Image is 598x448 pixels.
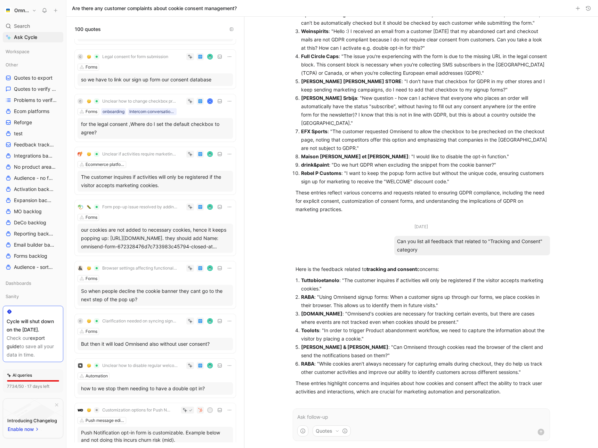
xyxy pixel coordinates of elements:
button: 🐛Form pop-up issue resolved by adding cookies manually [84,203,180,211]
p: : "Using Omnisend signup forms: When a customer signs up through our forms, we place cookies in t... [301,293,547,310]
a: Ecom platforms [3,106,63,117]
button: 🤔Legal consent for form submission [84,53,171,61]
div: Forms [86,108,97,115]
strong: [PERSON_NAME] [PERSON_NAME] STORE [301,78,402,84]
span: test [14,130,23,137]
a: Quotes to verify Ecom platforms [3,84,63,94]
div: Cycle will shut down on the [DATE]. [7,317,59,334]
strong: [DOMAIN_NAME] [301,311,342,317]
span: Dashboards [6,280,31,287]
span: Browser settings affecting functionality [102,265,178,271]
div: [DATE] [414,223,428,230]
span: Feedback tracking [14,141,54,148]
strong: Rebel P Customs [301,170,341,176]
div: G [208,408,212,413]
div: Workspace [3,46,63,57]
img: 🐛 [87,205,91,209]
div: Sanity [3,291,63,304]
div: Other [3,59,63,70]
span: Unclear how to disable regular welcome subscription email [102,363,178,368]
button: 🤔Unclear if activities require marketing cookies acceptance [84,150,180,158]
a: Email builder backlog [3,240,63,250]
span: MO backlog [14,208,42,215]
span: Problems to verify ecom platforms [14,97,57,104]
strong: RABA [301,361,314,367]
div: The customer inquires if activities will only be registered if the visitor accepts marketing cook... [81,173,229,190]
span: Form pop-up issue resolved by adding cookies manually [102,204,178,210]
div: Sanity [3,291,63,302]
div: Forms [86,275,97,282]
button: 🤔Customization options for Push Notification opt-in form [84,406,175,414]
strong: tracking and consent [366,266,417,272]
img: logo [78,265,83,271]
span: Legal consent for form submission [102,54,168,59]
span: Forms backlog [14,253,47,259]
strong: Toolots [301,327,319,333]
span: Sanity [6,293,19,300]
span: Email builder backlog [14,241,55,248]
span: Expansion backlog [14,197,54,204]
img: logo [78,363,83,368]
img: avatar [208,152,212,157]
p: : "I don't have that checkbox for GDPR in my other stores and I keep sending marketing campaigns,... [301,77,547,94]
p: : "In order to trigger Product abandonment workflow, we need to capture the information about the... [301,326,547,343]
span: Workspace [6,48,30,55]
p: : "The customer requested Omnisend to allow the checkbox to be prechecked on the checkout page, n... [301,127,547,152]
div: Intercom conversation list between 25_04_28-05_01 paying brands 250502 - Conversation [DATE] 10:53 [129,108,175,115]
img: avatar [208,205,212,209]
div: Push message editor [86,417,124,424]
p: : "New question - how can I achieve that everyone who places an order will automatically have the... [301,94,547,127]
p: : "Can Omnisend through cookies read the browser of the client and send the notifications based o... [301,343,547,360]
div: So when people decline the cookie banner they cant go to the next step of the pop up? [81,287,229,304]
p: : "The consent box shall be added to your form so that it's GDPR compliant. However, it can't be ... [301,10,547,27]
a: Ask Cycle [3,32,63,42]
div: Dashboards [3,278,63,288]
div: C [78,54,83,59]
img: avatar [208,55,212,59]
p: : "Do we hurt GDPR when excluding the snippet from the cookie banner?" [301,161,547,169]
strong: RABA [301,294,314,300]
p: These entries reflect various concerns and requests related to ensuring GDPR compliance, includin... [296,189,547,214]
span: Ask Cycle [14,33,37,41]
div: Forms [86,328,97,335]
span: Unclear if activities require marketing cookies acceptance [102,151,178,157]
button: 🤔Browser settings affecting functionality [84,264,180,272]
img: logo [78,204,83,210]
button: 🤔Unclear how to disable regular welcome subscription email [84,361,180,370]
a: test [3,128,63,139]
div: Can you list all feedback that related to "Tracking and Consent" category [394,236,550,255]
p: : "While cookies aren't always necessary for capturing emails during checkout, they do help us tr... [301,360,547,376]
p: : "The customer inquires if activities will only be registered if the visitor accepts marketing c... [301,276,547,293]
strong: EFX Sports [301,128,328,134]
div: so we have to link our sign up form our consent database [81,75,229,84]
div: for the legal consent ,Where do I set the default checkbox to agree? [81,120,229,137]
div: Forms [86,64,97,71]
div: Search [3,21,63,31]
span: Unclear how to change checkbox preselection [102,98,178,104]
strong: Full Circle Caps [301,53,339,59]
strong: Maison [PERSON_NAME] et [PERSON_NAME] [301,153,409,159]
p: : "I want to keep the popup form active but without the unique code, ensuring customers sign up f... [301,169,547,186]
p: : "Omnisend's cookies are necessary for tracking certain events, but there are cases where events... [301,310,547,326]
div: Introducing Changelog [7,416,57,425]
p: : "Hello :) I received an email from a customer [DATE] that my abandoned cart and checkout mails ... [301,27,547,52]
a: Reforge [3,117,63,128]
p: These entries highlight concerns and inquiries about how cookies and consent affect the ability t... [296,379,547,396]
span: Reforge [14,119,32,126]
div: Ecommerce platforms [86,161,124,168]
img: logo [78,407,83,413]
div: But then it will load Omnisend also without user consent? [81,340,229,348]
a: MO backlog [3,206,63,217]
div: OtherQuotes to exportQuotes to verify Ecom platformsProblems to verify ecom platformsEcom platfor... [3,59,63,272]
div: AI queries [7,372,32,379]
span: Audience - sorted [14,264,54,271]
a: Feedback tracking [3,139,63,150]
span: Clarification needed on syncing sign-up forms with Omnisend [102,318,178,324]
span: Reporting backlog [14,230,54,237]
img: 🤔 [87,266,91,270]
span: 100 quotes [75,25,101,33]
img: bg-BLZuj68n.svg [3,399,63,431]
span: Quotes to verify Ecom platforms [14,86,56,93]
img: 🤔 [87,408,91,412]
span: Ecom platforms [14,108,49,115]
